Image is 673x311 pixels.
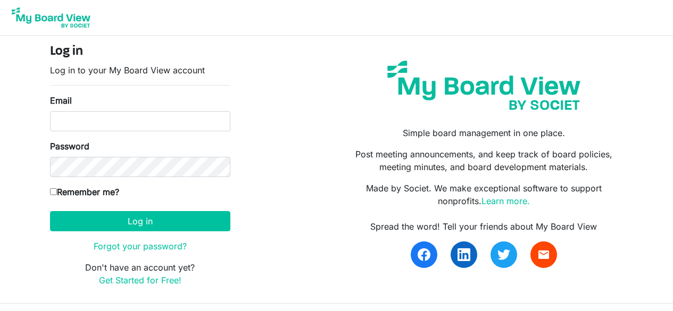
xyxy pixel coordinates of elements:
a: Learn more. [481,196,530,206]
a: Forgot your password? [94,241,187,251]
img: twitter.svg [497,248,510,261]
div: Spread the word! Tell your friends about My Board View [344,220,623,233]
a: Get Started for Free! [99,275,181,285]
img: my-board-view-societ.svg [379,53,588,118]
input: Remember me? [50,188,57,195]
label: Email [50,94,72,107]
img: My Board View Logo [9,4,94,31]
p: Simple board management in one place. [344,127,623,139]
img: linkedin.svg [458,248,470,261]
p: Don't have an account yet? [50,261,230,287]
img: facebook.svg [418,248,430,261]
button: Log in [50,211,230,231]
p: Made by Societ. We make exceptional software to support nonprofits. [344,182,623,207]
p: Log in to your My Board View account [50,64,230,77]
h4: Log in [50,44,230,60]
p: Post meeting announcements, and keep track of board policies, meeting minutes, and board developm... [344,148,623,173]
a: email [530,241,557,268]
label: Remember me? [50,186,119,198]
label: Password [50,140,89,153]
span: email [537,248,550,261]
